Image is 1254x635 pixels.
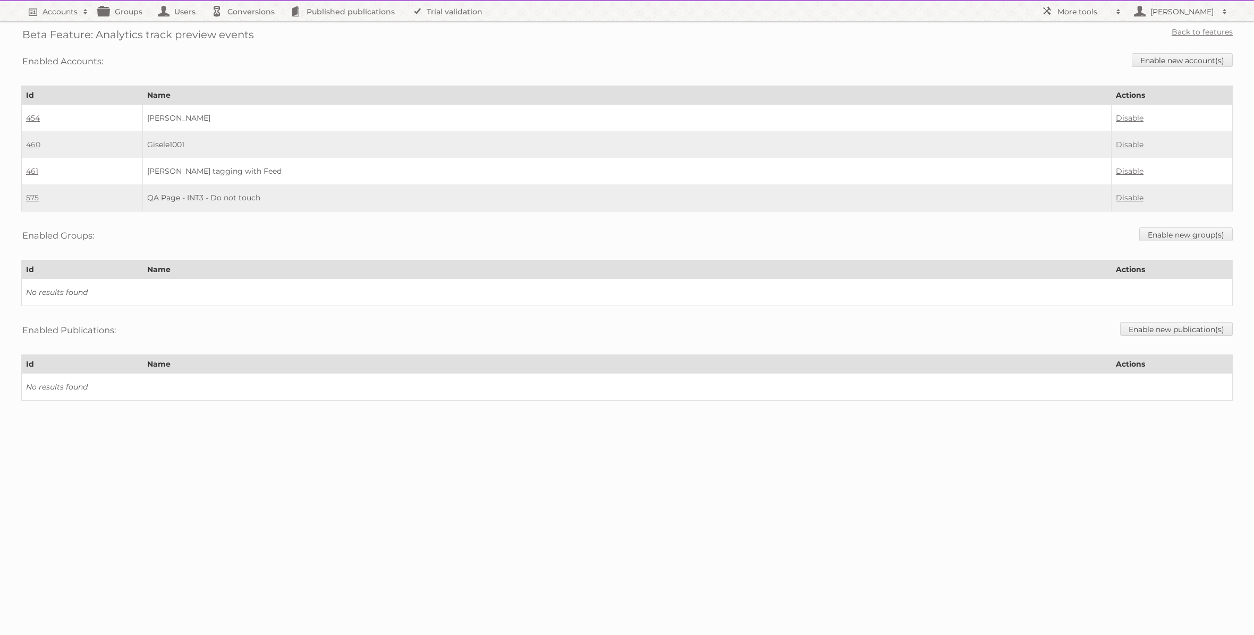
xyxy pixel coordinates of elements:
[142,86,1111,105] th: Name
[1116,193,1143,202] a: Disable
[1116,166,1143,176] a: Disable
[26,166,38,176] a: 461
[26,113,40,123] a: 454
[1126,1,1233,21] a: [PERSON_NAME]
[1116,113,1143,123] a: Disable
[285,1,405,21] a: Published publications
[142,131,1111,158] td: Gisele1001
[1112,355,1233,374] th: Actions
[22,53,103,69] h3: Enabled Accounts:
[21,1,94,21] a: Accounts
[26,287,88,297] i: No results found
[26,140,40,149] a: 460
[1120,322,1233,336] a: Enable new publication(s)
[1112,86,1233,105] th: Actions
[1112,260,1233,279] th: Actions
[142,105,1111,132] td: [PERSON_NAME]
[22,322,116,338] h3: Enabled Publications:
[22,86,143,105] th: Id
[22,27,254,43] h2: Beta Feature: Analytics track preview events
[153,1,206,21] a: Users
[206,1,285,21] a: Conversions
[1057,6,1111,17] h2: More tools
[26,193,39,202] a: 575
[142,158,1111,184] td: [PERSON_NAME] tagging with Feed
[1148,6,1217,17] h2: [PERSON_NAME]
[1132,53,1233,67] a: Enable new account(s)
[1116,140,1143,149] a: Disable
[26,382,88,392] i: No results found
[22,227,94,243] h3: Enabled Groups:
[405,1,493,21] a: Trial validation
[1172,27,1233,37] a: Back to features
[22,355,143,374] th: Id
[1036,1,1126,21] a: More tools
[43,6,78,17] h2: Accounts
[94,1,153,21] a: Groups
[1139,227,1233,241] a: Enable new group(s)
[142,355,1111,374] th: Name
[142,260,1111,279] th: Name
[142,184,1111,211] td: QA Page - INT3 - Do not touch
[22,260,143,279] th: Id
